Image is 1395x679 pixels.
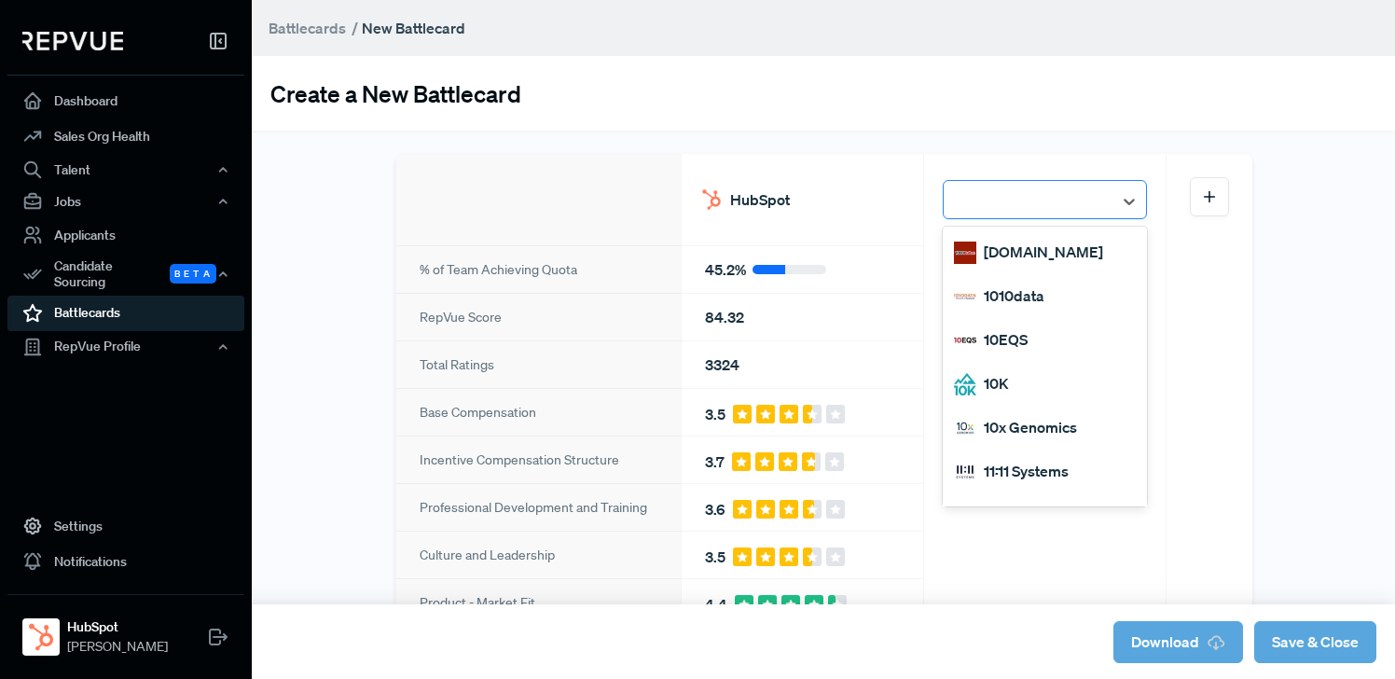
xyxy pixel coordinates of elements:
[352,19,358,37] span: /
[943,274,1147,318] div: 1010data
[954,242,976,264] img: 1000Bulbs.com
[170,264,216,284] span: Beta
[954,461,976,483] img: 11:11 Systems
[705,403,725,425] span: 3.5
[682,245,923,293] div: 45.2 %
[396,388,681,436] div: Base Compensation
[396,578,681,626] div: Product - Market Fit
[67,617,168,637] strong: HubSpot
[396,340,681,388] div: Total Ratings
[943,493,1147,537] div: 11x
[7,508,244,544] a: Settings
[396,531,681,578] div: Culture and Leadership
[7,217,244,253] a: Applicants
[7,154,244,186] button: Talent
[7,253,244,296] button: Candidate Sourcing Beta
[270,79,521,107] h3: Create a New Battlecard
[943,318,1147,362] div: 10EQS
[7,253,244,296] div: Candidate Sourcing
[7,594,244,664] a: HubSpotHubSpot[PERSON_NAME]
[943,230,1147,274] div: [DOMAIN_NAME]
[396,245,681,293] div: % of Team Achieving Quota
[7,118,244,154] a: Sales Org Health
[7,331,244,363] button: RepVue Profile
[700,188,723,211] img: HubSpot
[67,637,168,657] span: [PERSON_NAME]
[705,593,727,616] span: 4.4
[682,340,923,388] div: 3324
[396,483,681,531] div: Professional Development and Training
[705,450,725,473] span: 3.7
[396,293,681,340] div: RepVue Score
[26,622,56,652] img: HubSpot
[954,417,976,439] img: 10x Genomics
[269,17,346,39] a: Battlecards
[362,19,465,37] strong: New Battlecard
[396,436,681,483] div: Incentive Compensation Structure
[705,498,725,520] span: 3.6
[943,362,1147,406] div: 10K
[22,32,123,50] img: RepVue
[7,186,244,217] button: Jobs
[7,83,244,118] a: Dashboard
[943,450,1147,493] div: 11:11 Systems
[954,285,976,308] img: 1010data
[943,406,1147,450] div: 10x Genomics
[7,544,244,579] a: Notifications
[7,296,244,331] a: Battlecards
[682,293,923,340] div: 84.32
[705,546,725,568] span: 3.5
[954,329,976,352] img: 10EQS
[954,373,976,395] img: 10K
[954,505,976,527] img: 11x
[682,154,923,245] div: HubSpot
